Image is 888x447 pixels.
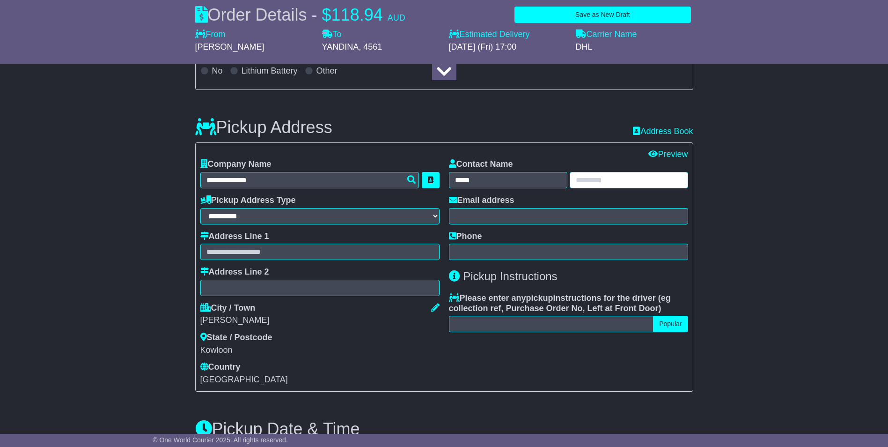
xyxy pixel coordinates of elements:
[576,30,637,40] label: Carrier Name
[633,127,693,137] a: Address Book
[449,195,514,206] label: Email address
[200,231,269,242] label: Address Line 1
[200,195,296,206] label: Pickup Address Type
[449,42,566,52] div: [DATE] (Fri) 17:00
[449,231,482,242] label: Phone
[463,270,557,283] span: Pickup Instructions
[195,5,405,25] div: Order Details -
[576,42,693,52] div: DHL
[449,30,566,40] label: Estimated Delivery
[195,30,226,40] label: From
[195,42,264,52] span: [PERSON_NAME]
[200,362,241,372] label: Country
[200,303,256,313] label: City / Town
[200,159,272,170] label: Company Name
[648,149,688,159] a: Preview
[331,5,383,24] span: 118.94
[449,293,671,313] span: eg collection ref, Purchase Order No, Left at Front Door
[200,375,288,384] span: [GEOGRAPHIC_DATA]
[200,345,319,356] div: Kowloon
[195,118,332,137] h3: Pickup Address
[322,30,342,40] label: To
[322,5,331,24] span: $
[449,159,513,170] label: Contact Name
[359,42,382,52] span: , 4561
[200,333,272,343] label: State / Postcode
[514,7,690,23] button: Save as New Draft
[653,316,688,332] button: Popular
[200,267,269,277] label: Address Line 2
[322,42,359,52] span: YANDINA
[200,315,440,326] div: [PERSON_NAME]
[153,436,288,444] span: © One World Courier 2025. All rights reserved.
[449,293,688,313] label: Please enter any instructions for the driver ( )
[388,13,405,22] span: AUD
[195,420,693,439] h3: Pickup Date & Time
[526,293,553,303] span: pickup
